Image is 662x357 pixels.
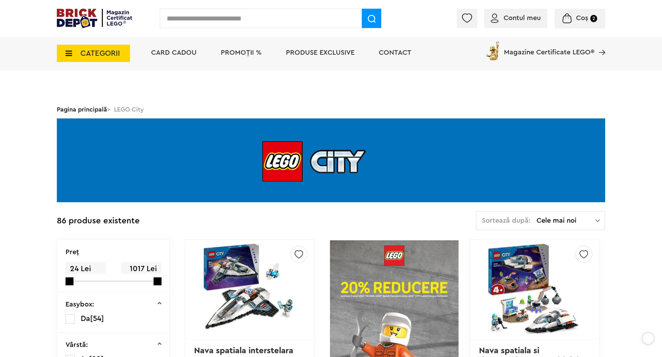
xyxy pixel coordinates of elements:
[504,15,541,21] span: Contul meu
[66,262,106,276] span: 24 Lei
[491,15,541,21] a: Contul meu
[80,50,120,57] span: CATEGORII
[66,249,79,256] p: Preţ
[537,217,595,224] span: Cele mai noi
[57,100,605,118] div: > LEGO City
[221,49,262,56] a: PROMOȚII %
[121,262,161,276] span: 1017 Lei
[66,301,94,308] p: Easybox:
[151,49,197,56] a: Card Cadou
[57,106,107,113] a: Pagina principală
[482,217,531,224] span: Sortează după:
[201,241,298,338] img: Nava spatiala interstelara
[486,241,583,338] img: Nava spatiala si descoperirea asteroidului
[594,40,605,47] a: Magazine Certificate LEGO®
[66,341,88,348] p: Vârstă:
[57,118,605,202] img: LEGO City
[504,40,594,56] span: Magazine Certificate LEGO®
[194,347,293,355] a: Nava spatiala interstelara
[286,49,355,56] a: Produse exclusive
[379,49,411,56] a: Contact
[57,211,140,231] div: 86 produse existente
[576,15,588,21] span: Coș
[90,315,104,322] span: [54]
[590,15,597,22] small: 2
[81,315,90,322] span: Da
